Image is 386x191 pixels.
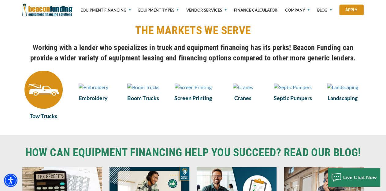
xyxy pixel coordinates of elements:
[22,23,364,38] h2: THE MARKETS WE SERVE
[122,94,165,102] a: Boom Trucks
[221,83,264,91] a: Cranes
[321,94,364,102] a: Landscaping
[22,42,364,63] h4: Working with a lender who specializes in truck and equipment financing has its perks! Beacon Fund...
[22,83,65,109] a: Tow Trucks
[172,83,214,91] a: Screen Printing
[172,94,214,102] a: Screen Printing
[221,94,264,102] a: Cranes
[24,70,63,109] img: Tow Trucks
[4,174,17,187] div: Accessibility Menu
[127,83,159,91] img: Boom Trucks
[271,83,314,91] a: Septic Pumpers
[22,112,65,120] a: Tow Trucks
[175,83,212,91] img: Screen Printing
[274,83,311,91] img: Septic Pumpers
[72,83,115,91] a: Embroidery
[79,83,108,91] img: Embroidery
[72,94,115,102] a: Embroidery
[271,94,314,102] a: Septic Pumpers
[233,83,253,91] img: Cranes
[328,168,380,186] button: Live Chat Now
[339,5,364,15] a: Apply
[321,83,364,91] a: Landscaping
[343,174,377,180] span: Live Chat Now
[122,83,165,91] a: Boom Trucks
[327,83,358,91] img: Landscaping
[22,147,364,158] a: HOW CAN EQUIPMENT FINANCING HELP YOU SUCCEED? READ OUR BLOG!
